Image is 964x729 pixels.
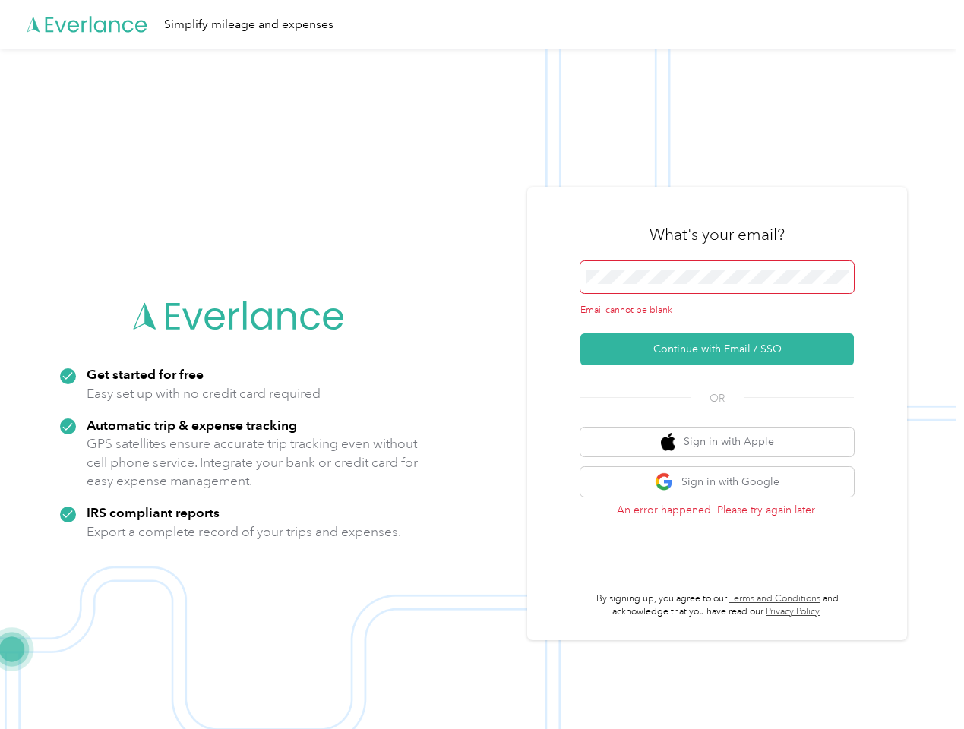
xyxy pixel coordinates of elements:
[766,606,820,617] a: Privacy Policy
[650,224,785,245] h3: What's your email?
[87,522,401,541] p: Export a complete record of your trips and expenses.
[729,593,820,604] a: Terms and Conditions
[580,304,854,317] div: Email cannot be blank
[87,504,220,520] strong: IRS compliant reports
[87,434,419,491] p: GPS satellites ensure accurate trip tracking even without cell phone service. Integrate your bank...
[580,428,854,457] button: apple logoSign in with Apple
[164,15,333,34] div: Simplify mileage and expenses
[87,417,297,433] strong: Automatic trip & expense tracking
[580,592,854,619] p: By signing up, you agree to our and acknowledge that you have read our .
[580,502,854,518] p: An error happened. Please try again later.
[87,384,321,403] p: Easy set up with no credit card required
[87,366,204,382] strong: Get started for free
[661,433,676,452] img: apple logo
[580,333,854,365] button: Continue with Email / SSO
[655,472,674,491] img: google logo
[580,467,854,497] button: google logoSign in with Google
[691,390,744,406] span: OR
